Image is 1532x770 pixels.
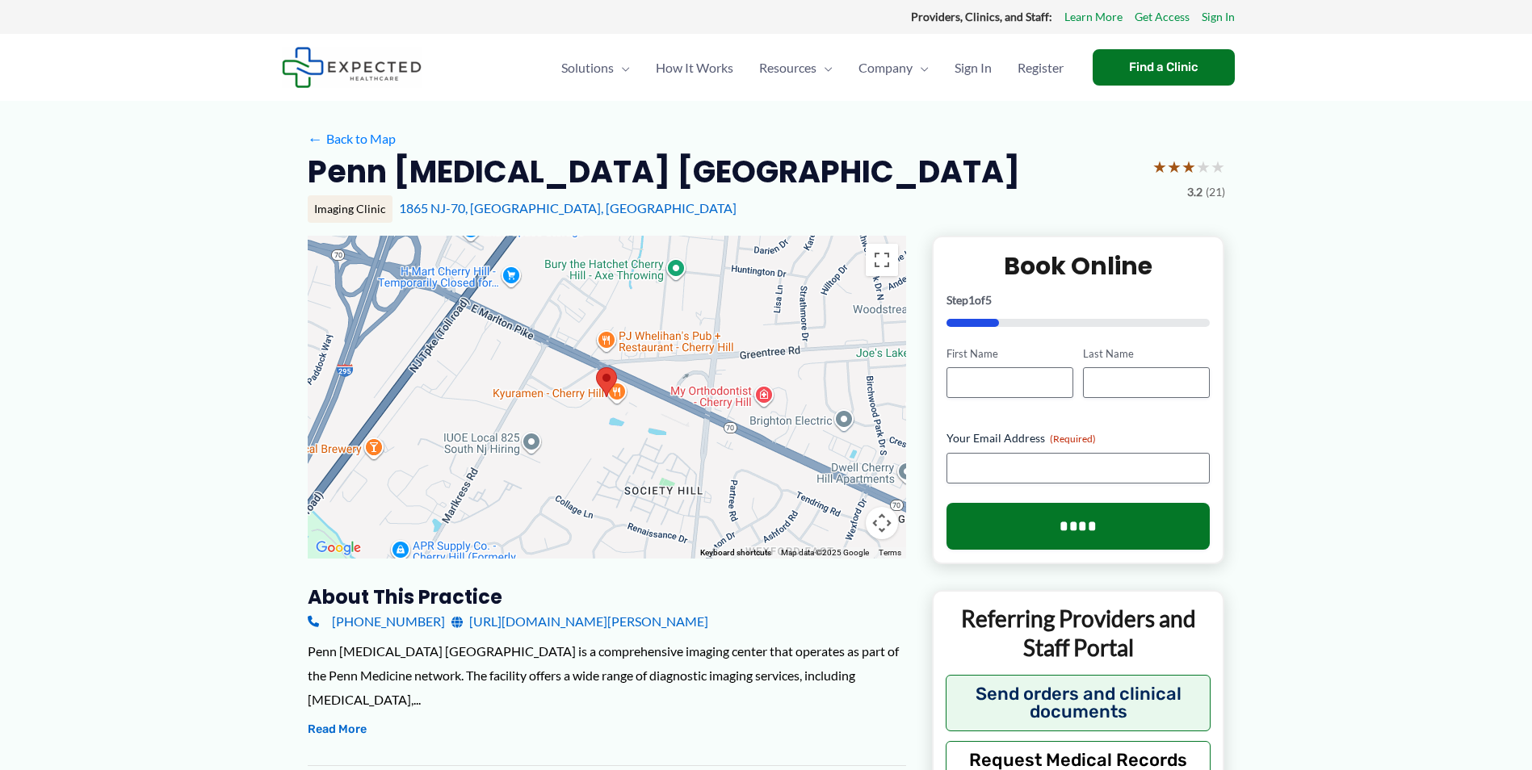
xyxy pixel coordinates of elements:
button: Keyboard shortcuts [700,547,771,559]
a: Register [1005,40,1077,96]
a: Sign In [1202,6,1235,27]
span: (21) [1206,182,1225,203]
span: Menu Toggle [913,40,929,96]
a: SolutionsMenu Toggle [548,40,643,96]
span: ★ [1211,152,1225,182]
a: Terms (opens in new tab) [879,548,901,557]
div: Penn [MEDICAL_DATA] [GEOGRAPHIC_DATA] is a comprehensive imaging center that operates as part of ... [308,639,906,711]
div: Imaging Clinic [308,195,392,223]
span: Menu Toggle [614,40,630,96]
span: ★ [1167,152,1182,182]
a: Find a Clinic [1093,49,1235,86]
span: Sign In [955,40,992,96]
a: Sign In [942,40,1005,96]
span: 1 [968,293,975,307]
span: 3.2 [1187,182,1203,203]
p: Referring Providers and Staff Portal [946,604,1211,663]
a: ←Back to Map [308,127,396,151]
h2: Book Online [946,250,1211,282]
a: How It Works [643,40,746,96]
span: ★ [1152,152,1167,182]
span: How It Works [656,40,733,96]
span: Solutions [561,40,614,96]
span: Resources [759,40,816,96]
a: ResourcesMenu Toggle [746,40,846,96]
span: Map data ©2025 Google [781,548,869,557]
h2: Penn [MEDICAL_DATA] [GEOGRAPHIC_DATA] [308,152,1020,191]
button: Send orders and clinical documents [946,675,1211,731]
button: Map camera controls [866,507,898,539]
p: Step of [946,295,1211,306]
strong: Providers, Clinics, and Staff: [911,10,1052,23]
a: [URL][DOMAIN_NAME][PERSON_NAME] [451,609,708,634]
button: Toggle fullscreen view [866,244,898,276]
label: First Name [946,346,1073,362]
a: Learn More [1064,6,1123,27]
img: Google [312,538,365,559]
a: CompanyMenu Toggle [846,40,942,96]
span: Menu Toggle [816,40,833,96]
span: Register [1018,40,1064,96]
nav: Primary Site Navigation [548,40,1077,96]
button: Read More [308,720,367,739]
span: ← [308,131,323,146]
label: Last Name [1083,346,1210,362]
span: ★ [1196,152,1211,182]
span: Company [858,40,913,96]
span: ★ [1182,152,1196,182]
h3: About this practice [308,584,906,609]
a: Open this area in Google Maps (opens a new window) [312,538,365,559]
a: [PHONE_NUMBER] [308,609,445,634]
span: (Required) [1050,433,1096,445]
a: Get Access [1135,6,1190,27]
label: Your Email Address [946,430,1211,446]
span: 5 [985,293,992,307]
a: 1865 NJ-70, [GEOGRAPHIC_DATA], [GEOGRAPHIC_DATA] [399,200,737,216]
img: Expected Healthcare Logo - side, dark font, small [282,47,422,88]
